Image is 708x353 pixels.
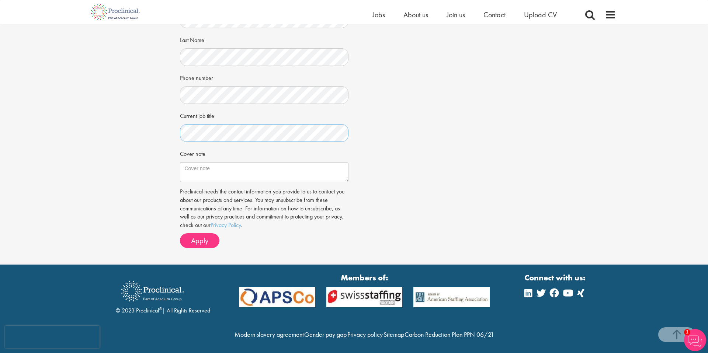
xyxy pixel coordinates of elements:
[180,147,205,158] label: Cover note
[684,329,706,351] img: Chatbot
[684,329,690,335] span: 1
[347,330,383,339] a: Privacy policy
[180,109,214,120] label: Current job title
[383,330,404,339] a: Sitemap
[180,71,213,83] label: Phone number
[5,326,100,348] iframe: reCAPTCHA
[235,330,304,339] a: Modern slavery agreement
[321,287,408,307] img: APSCo
[180,188,349,230] p: Proclinical needs the contact information you provide to us to contact you about our products and...
[159,306,162,312] sup: ®
[116,276,210,315] div: © 2023 Proclinical | All Rights Reserved
[233,287,321,307] img: APSCo
[180,233,219,248] button: Apply
[405,330,494,339] a: Carbon Reduction Plan PPN 06/21
[191,236,208,245] span: Apply
[211,221,241,229] a: Privacy Policy
[239,272,490,283] strong: Members of:
[116,276,190,307] img: Proclinical Recruitment
[372,10,385,20] a: Jobs
[524,10,557,20] a: Upload CV
[403,10,428,20] a: About us
[483,10,506,20] a: Contact
[408,287,495,307] img: APSCo
[180,34,204,45] label: Last Name
[447,10,465,20] a: Join us
[304,330,347,339] a: Gender pay gap
[524,272,587,283] strong: Connect with us:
